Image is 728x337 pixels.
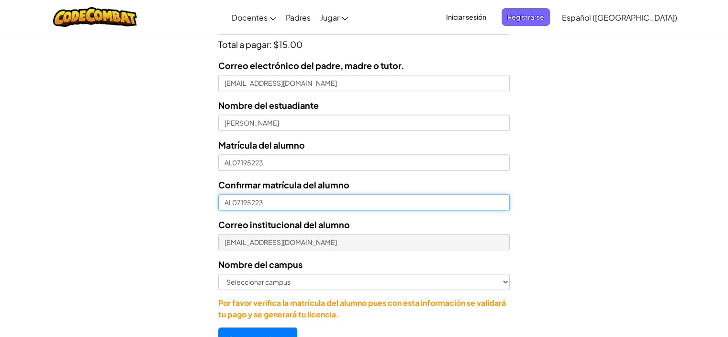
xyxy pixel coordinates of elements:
a: Español ([GEOGRAPHIC_DATA]) [557,4,682,30]
a: Padres [281,4,315,30]
font: Padres [286,12,311,23]
a: Jugar [315,4,353,30]
font: Registrarse [507,12,544,21]
img: Logotipo de CodeCombat [53,7,137,27]
font: Iniciar sesión [446,12,486,21]
font: Total a pagar: $15.00 [218,39,302,50]
font: Correo electrónico del padre, madre o tutor. [218,60,404,71]
font: Confirmar matrícula del alumno [218,179,349,190]
font: Español ([GEOGRAPHIC_DATA]) [562,12,677,23]
font: Por favor verifica la matrícula del alumno pues con esta información se validará tu pago y se gen... [218,298,506,319]
a: Docentes [227,4,281,30]
button: Registrarse [502,8,550,26]
font: Nombre del campus [218,259,302,270]
font: Nombre del estuadiante [218,100,319,111]
font: Jugar [320,12,339,23]
font: Matrícula del alumno [218,139,305,151]
button: Iniciar sesión [440,8,492,26]
font: Correo institucional del alumno [218,219,350,230]
font: Docentes [232,12,268,23]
